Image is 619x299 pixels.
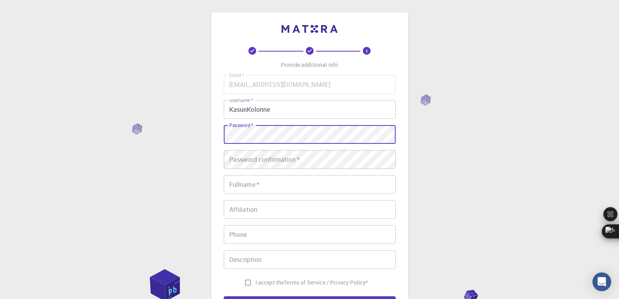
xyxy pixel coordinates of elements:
label: Email [229,72,244,79]
p: Terms of Service / Privacy Policy * [284,279,368,286]
span: I accept the [255,279,284,286]
text: 3 [366,48,368,54]
label: username [229,97,253,104]
a: Terms of Service / Privacy Policy* [284,279,368,286]
p: Provide additional info [281,61,338,69]
label: Password [229,122,253,129]
div: Open Intercom Messenger [592,272,611,291]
